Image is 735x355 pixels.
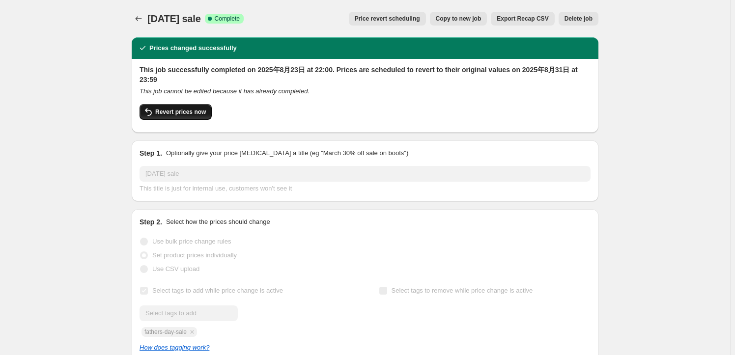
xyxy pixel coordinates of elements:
[430,12,487,26] button: Copy to new job
[140,104,212,120] button: Revert prices now
[132,12,145,26] button: Price change jobs
[152,265,199,273] span: Use CSV upload
[147,13,201,24] span: [DATE] sale
[166,217,270,227] p: Select how the prices should change
[166,148,408,158] p: Optionally give your price [MEDICAL_DATA] a title (eg "March 30% off sale on boots")
[140,166,591,182] input: 30% off holiday sale
[140,305,238,321] input: Select tags to add
[392,287,533,294] span: Select tags to remove while price change is active
[152,251,237,259] span: Set product prices individually
[565,15,593,23] span: Delete job
[140,87,310,95] i: This job cannot be edited because it has already completed.
[140,65,591,84] h2: This job successfully completed on 2025年8月23日 at 22:00. Prices are scheduled to revert to their o...
[355,15,420,23] span: Price revert scheduling
[140,185,292,192] span: This title is just for internal use, customers won't see it
[155,108,206,116] span: Revert prices now
[215,15,240,23] span: Complete
[349,12,426,26] button: Price revert scheduling
[140,148,162,158] h2: Step 1.
[140,344,209,351] a: How does tagging work?
[497,15,548,23] span: Export Recap CSV
[140,217,162,227] h2: Step 2.
[559,12,598,26] button: Delete job
[491,12,554,26] button: Export Recap CSV
[436,15,481,23] span: Copy to new job
[149,43,237,53] h2: Prices changed successfully
[152,287,283,294] span: Select tags to add while price change is active
[152,238,231,245] span: Use bulk price change rules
